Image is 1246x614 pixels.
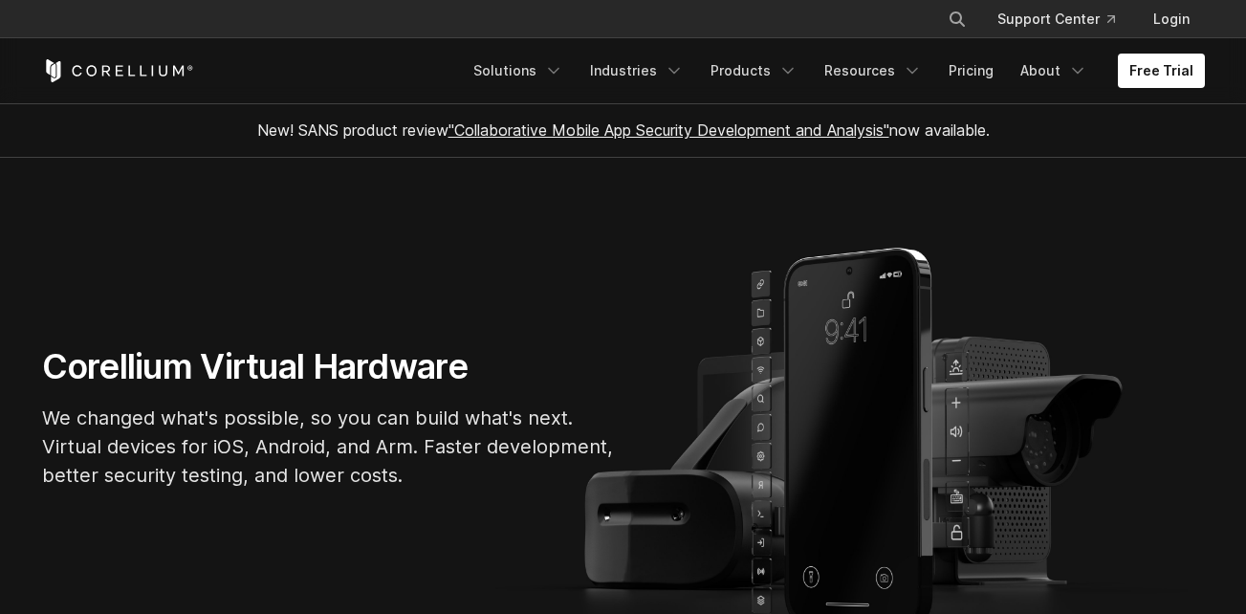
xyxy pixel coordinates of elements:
span: New! SANS product review now available. [257,121,990,140]
h1: Corellium Virtual Hardware [42,345,616,388]
div: Navigation Menu [462,54,1205,88]
a: About [1009,54,1099,88]
a: Solutions [462,54,575,88]
div: Navigation Menu [925,2,1205,36]
a: "Collaborative Mobile App Security Development and Analysis" [448,121,889,140]
button: Search [940,2,974,36]
a: Support Center [982,2,1130,36]
a: Corellium Home [42,59,194,82]
a: Login [1138,2,1205,36]
a: Free Trial [1118,54,1205,88]
a: Industries [579,54,695,88]
a: Products [699,54,809,88]
a: Resources [813,54,933,88]
p: We changed what's possible, so you can build what's next. Virtual devices for iOS, Android, and A... [42,404,616,490]
a: Pricing [937,54,1005,88]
